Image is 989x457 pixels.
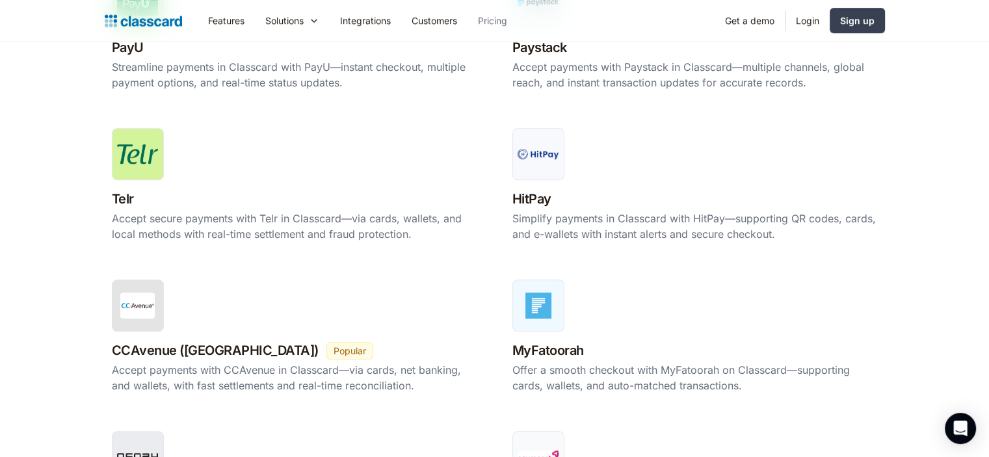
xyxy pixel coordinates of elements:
a: Sign up [830,8,885,33]
img: MyFatoorah [525,293,551,319]
a: MyFatoorahMyFatoorahOffer a smooth checkout with MyFatoorah on Classcard—supporting cards, wallet... [505,272,885,403]
a: TelrTelrAccept secure payments with Telr in Classcard—via cards, wallets, and local methods with ... [105,121,484,252]
a: HitPayHitPaySimplify payments in Classcard with HitPay—supporting QR codes, cards, and e-wallets ... [505,121,885,252]
a: Pricing [468,6,518,35]
img: Telr [117,144,159,164]
img: HitPay [518,149,559,159]
div: Accept payments with Paystack in Classcard—multiple channels, global reach, and instant transacti... [512,59,878,90]
a: Get a demo [715,6,785,35]
a: Logo [105,12,182,30]
div: Solutions [255,6,330,35]
div: Open Intercom Messenger [945,413,976,444]
a: Features [198,6,255,35]
a: Customers [401,6,468,35]
a: CCAvenue (UAE)CCAvenue ([GEOGRAPHIC_DATA])PopularAccept payments with CCAvenue in Classcard—via c... [105,272,484,403]
div: Solutions [265,14,304,27]
a: Integrations [330,6,401,35]
div: Sign up [840,14,875,27]
div: Offer a smooth checkout with MyFatoorah on Classcard—supporting cards, wallets, and auto-matched ... [512,362,878,393]
div: Accept payments with CCAvenue in Classcard—via cards, net banking, and wallets, with fast settlem... [112,362,477,393]
h3: CCAvenue ([GEOGRAPHIC_DATA]) [112,339,319,362]
h3: PayU [112,36,144,59]
div: Simplify payments in Classcard with HitPay—supporting QR codes, cards, and e-wallets with instant... [512,211,878,242]
h3: HitPay [512,188,551,211]
div: Accept secure payments with Telr in Classcard—via cards, wallets, and local methods with real-tim... [112,211,477,242]
h3: MyFatoorah [512,339,584,362]
a: Login [785,6,830,35]
div: Streamline payments in Classcard with PayU—instant checkout, multiple payment options, and real-t... [112,59,477,90]
img: CCAvenue (UAE) [120,293,155,319]
div: Popular [334,344,366,358]
h3: Paystack [512,36,567,59]
h3: Telr [112,188,134,211]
